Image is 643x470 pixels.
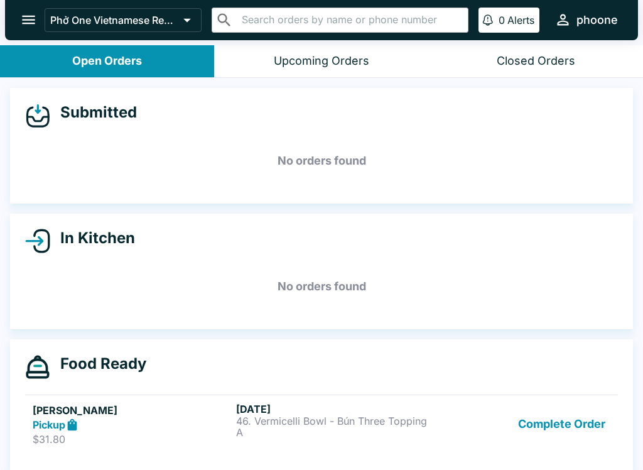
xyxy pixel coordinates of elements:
[13,4,45,36] button: open drawer
[507,14,534,26] p: Alerts
[50,229,135,248] h4: In Kitchen
[549,6,623,33] button: phoone
[236,403,435,415] h6: [DATE]
[33,403,231,418] h5: [PERSON_NAME]
[274,54,369,68] div: Upcoming Orders
[50,14,178,26] p: Phở One Vietnamese Restaurant
[497,54,575,68] div: Closed Orders
[499,14,505,26] p: 0
[236,415,435,438] p: 46. Vermicelli Bowl - Bún Three Topping A
[25,138,618,183] h5: No orders found
[25,395,618,454] a: [PERSON_NAME]Pickup$31.80[DATE]46. Vermicelli Bowl - Bún Three Topping AComplete Order
[513,403,610,446] button: Complete Order
[50,103,137,122] h4: Submitted
[25,264,618,309] h5: No orders found
[33,433,231,445] p: $31.80
[238,11,463,29] input: Search orders by name or phone number
[576,13,618,28] div: phoone
[45,8,202,32] button: Phở One Vietnamese Restaurant
[72,54,142,68] div: Open Orders
[33,418,65,431] strong: Pickup
[50,354,146,373] h4: Food Ready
